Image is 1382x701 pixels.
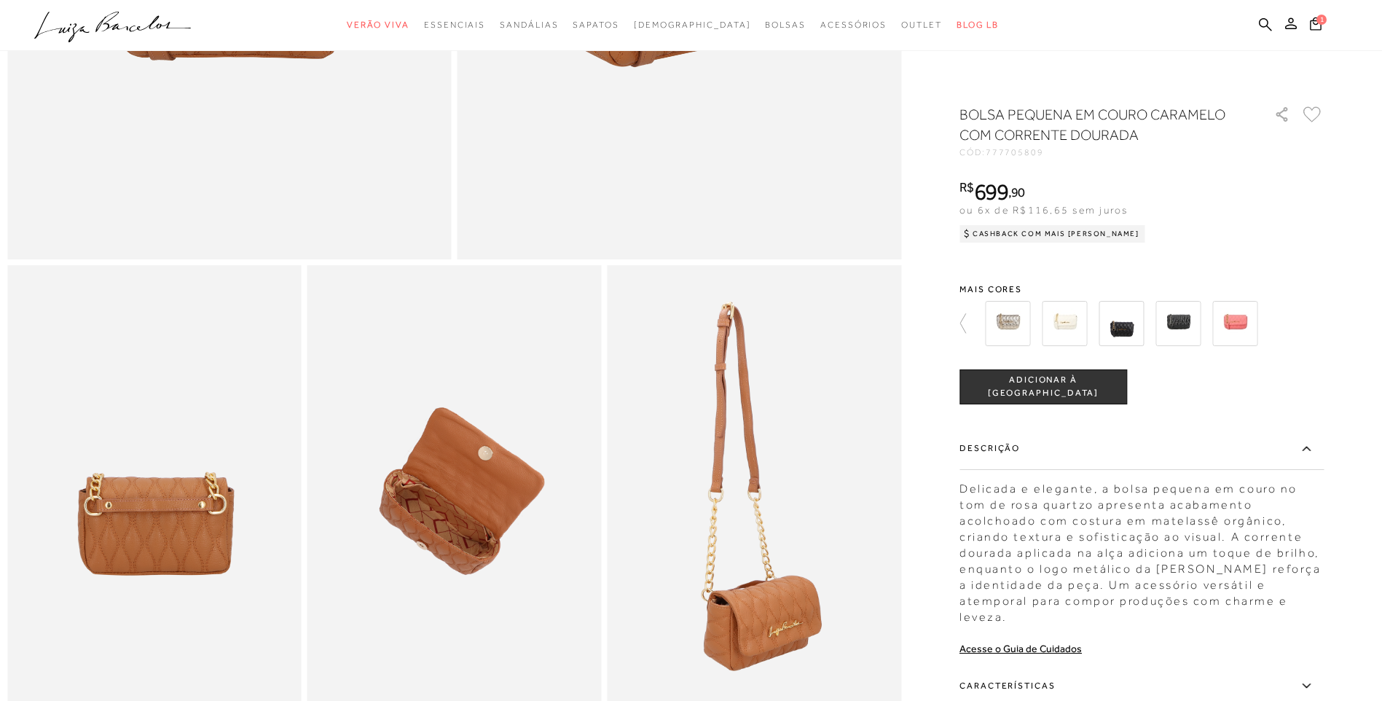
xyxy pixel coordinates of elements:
[974,179,1008,205] span: 699
[500,12,558,39] a: categoryNavScreenReaderText
[1212,301,1257,346] img: BOLSA PEQUENA CROSSBODY ROSA MELANCIA
[347,12,409,39] a: categoryNavScreenReaderText
[347,20,409,30] span: Verão Viva
[424,12,485,39] a: categoryNavScreenReaderText
[1042,301,1087,346] img: BOLSA PEQUENA CROSSBODY OFF WHITE
[959,285,1324,294] span: Mais cores
[1008,186,1025,199] i: ,
[960,374,1126,399] span: ADICIONAR À [GEOGRAPHIC_DATA]
[573,20,619,30] span: Sapatos
[959,225,1145,243] div: Cashback com Mais [PERSON_NAME]
[1099,301,1144,346] img: BOLSA PEQUENA CROSSBODY PRETA
[959,204,1128,216] span: ou 6x de R$116,65 sem juros
[959,369,1127,404] button: ADICIONAR À [GEOGRAPHIC_DATA]
[1316,15,1327,25] span: 1
[765,12,806,39] a: categoryNavScreenReaderText
[765,20,806,30] span: Bolsas
[959,643,1082,654] a: Acesse o Guia de Cuidados
[1306,16,1326,36] button: 1
[820,20,887,30] span: Acessórios
[959,148,1251,157] div: CÓD:
[1155,301,1201,346] img: Bolsa pequena crossbody Preto
[985,301,1030,346] img: BOLSA PEQUENA CROSSBODY DOURADA
[634,12,751,39] a: noSubCategoriesText
[957,12,999,39] a: BLOG LB
[424,20,485,30] span: Essenciais
[959,104,1233,145] h1: BOLSA PEQUENA EM COURO CARAMELO COM CORRENTE DOURADA
[901,12,942,39] a: categoryNavScreenReaderText
[500,20,558,30] span: Sandálias
[820,12,887,39] a: categoryNavScreenReaderText
[959,474,1324,625] div: Delicada e elegante, a bolsa pequena em couro no tom de rosa quartzo apresenta acabamento acolcho...
[959,428,1324,470] label: Descrição
[573,12,619,39] a: categoryNavScreenReaderText
[634,20,751,30] span: [DEMOGRAPHIC_DATA]
[901,20,942,30] span: Outlet
[957,20,999,30] span: BLOG LB
[1011,184,1025,200] span: 90
[986,147,1044,157] span: 777705809
[959,181,974,194] i: R$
